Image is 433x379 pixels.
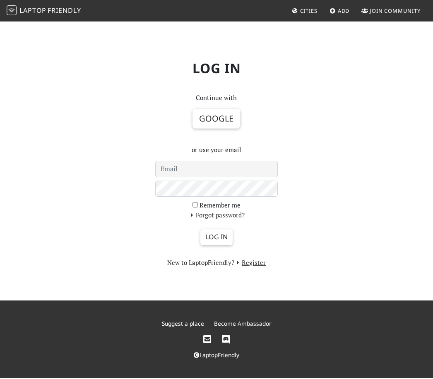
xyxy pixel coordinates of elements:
[200,200,241,210] label: Remember me
[7,4,81,18] a: LaptopFriendly LaptopFriendly
[214,319,272,327] a: Become Ambassador
[358,3,424,18] a: Join Community
[300,7,318,14] span: Cities
[192,109,240,129] button: Google
[194,351,239,359] a: LaptopFriendly
[155,93,278,102] p: Continue with
[370,7,421,14] span: Join Community
[155,161,278,177] input: Email
[7,5,17,15] img: LaptopFriendly
[155,257,278,267] section: New to LaptopFriendly?
[326,3,353,18] a: Add
[188,211,245,219] a: Forgot password?
[48,6,81,15] span: Friendly
[200,229,233,245] input: Log in
[338,7,350,14] span: Add
[19,6,46,15] span: Laptop
[162,319,204,327] a: Suggest a place
[18,54,415,83] h1: Log in
[234,258,266,267] a: Register
[155,145,278,155] p: or use your email
[289,3,321,18] a: Cities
